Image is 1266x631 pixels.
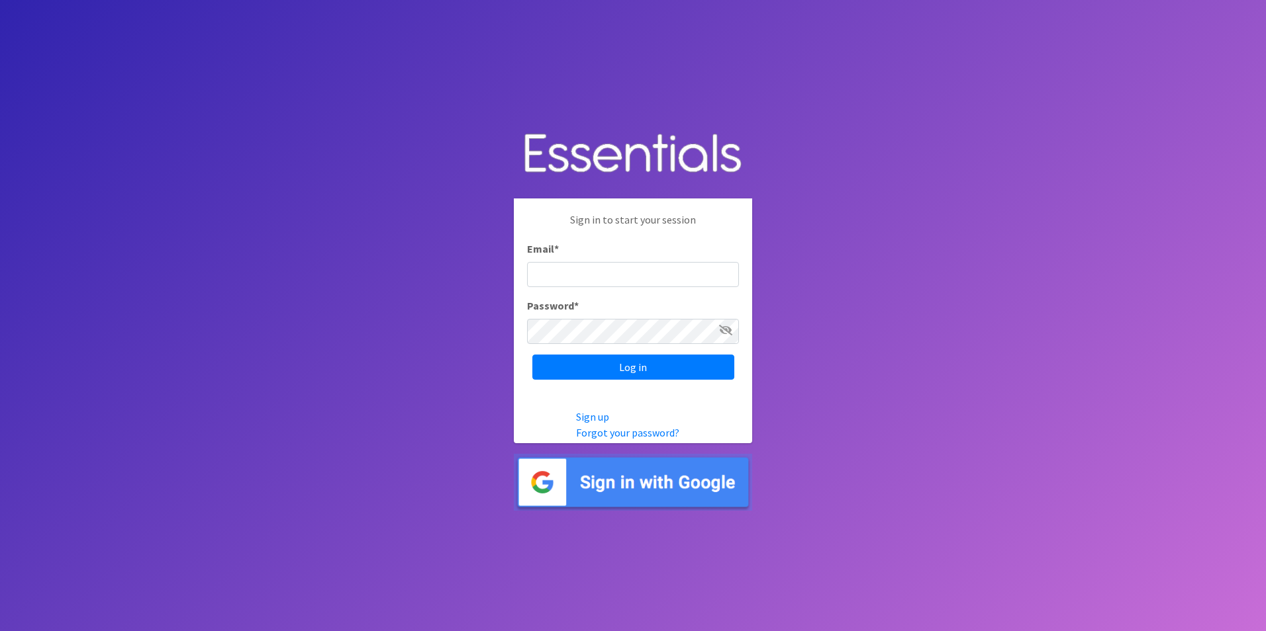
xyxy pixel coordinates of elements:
[514,454,752,511] img: Sign in with Google
[576,426,679,439] a: Forgot your password?
[527,298,579,314] label: Password
[527,241,559,257] label: Email
[574,299,579,312] abbr: required
[514,120,752,189] img: Human Essentials
[576,410,609,423] a: Sign up
[532,355,734,380] input: Log in
[527,212,739,241] p: Sign in to start your session
[554,242,559,255] abbr: required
